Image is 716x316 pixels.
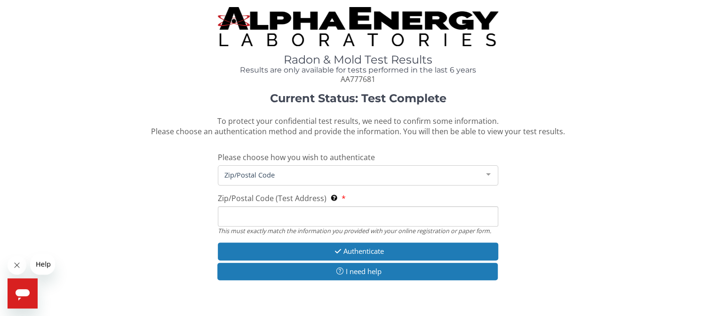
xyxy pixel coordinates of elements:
div: This must exactly match the information you provided with your online registration or paper form. [218,227,499,235]
span: Zip/Postal Code [222,170,479,180]
iframe: Button to launch messaging window [8,278,38,308]
span: Please choose how you wish to authenticate [218,152,375,162]
h1: Radon & Mold Test Results [218,54,499,66]
strong: Current Status: Test Complete [270,91,446,105]
span: AA777681 [341,74,375,84]
span: To protect your confidential test results, we need to confirm some information. Please choose an ... [151,116,565,137]
button: I need help [217,263,498,280]
img: TightCrop.jpg [218,7,499,46]
button: Authenticate [218,243,499,260]
iframe: Close message [8,256,26,275]
h4: Results are only available for tests performed in the last 6 years [218,66,499,74]
span: Zip/Postal Code (Test Address) [218,193,326,203]
iframe: Message from company [30,254,55,275]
